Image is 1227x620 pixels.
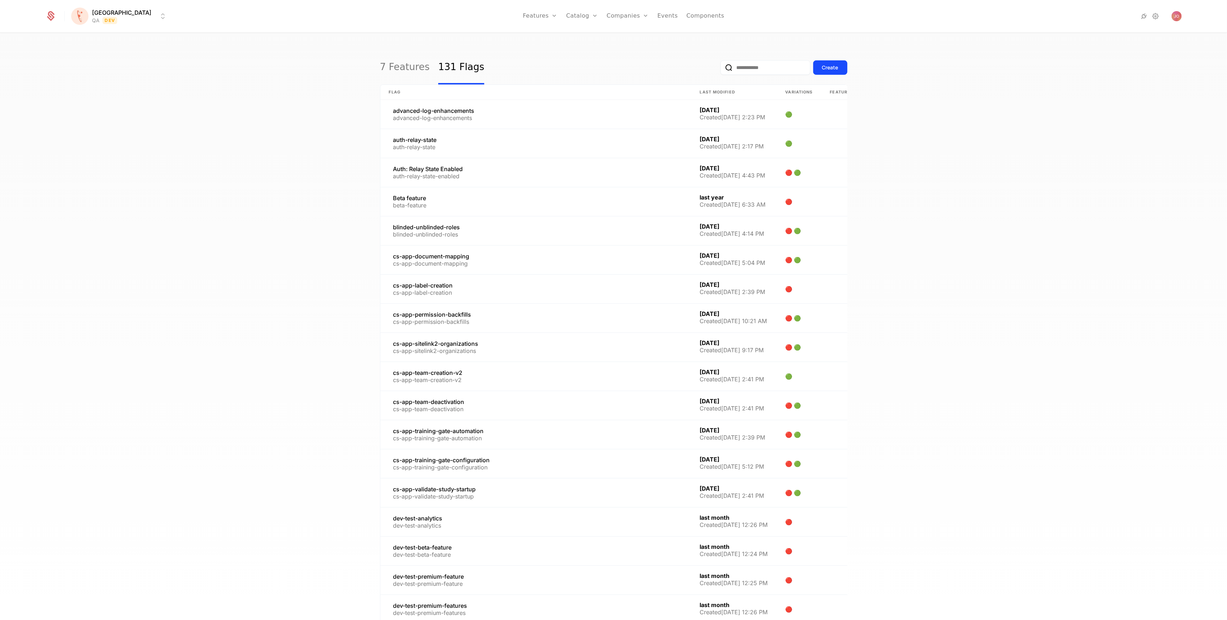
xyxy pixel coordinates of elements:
[1172,11,1182,21] button: Open user button
[777,85,821,100] th: Variations
[813,60,847,75] button: Create
[1140,12,1149,20] a: Integrations
[1152,12,1160,20] a: Settings
[102,17,117,24] span: Dev
[438,51,484,84] a: 131 Flags
[821,85,889,100] th: Feature
[691,85,777,100] th: Last Modified
[73,8,167,24] button: Select environment
[71,8,88,25] img: Florence
[92,8,151,17] span: [GEOGRAPHIC_DATA]
[380,85,691,100] th: Flag
[822,64,838,71] div: Create
[92,17,100,24] div: QA
[380,51,430,84] a: 7 Features
[1172,11,1182,21] img: Jelena Obradovic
